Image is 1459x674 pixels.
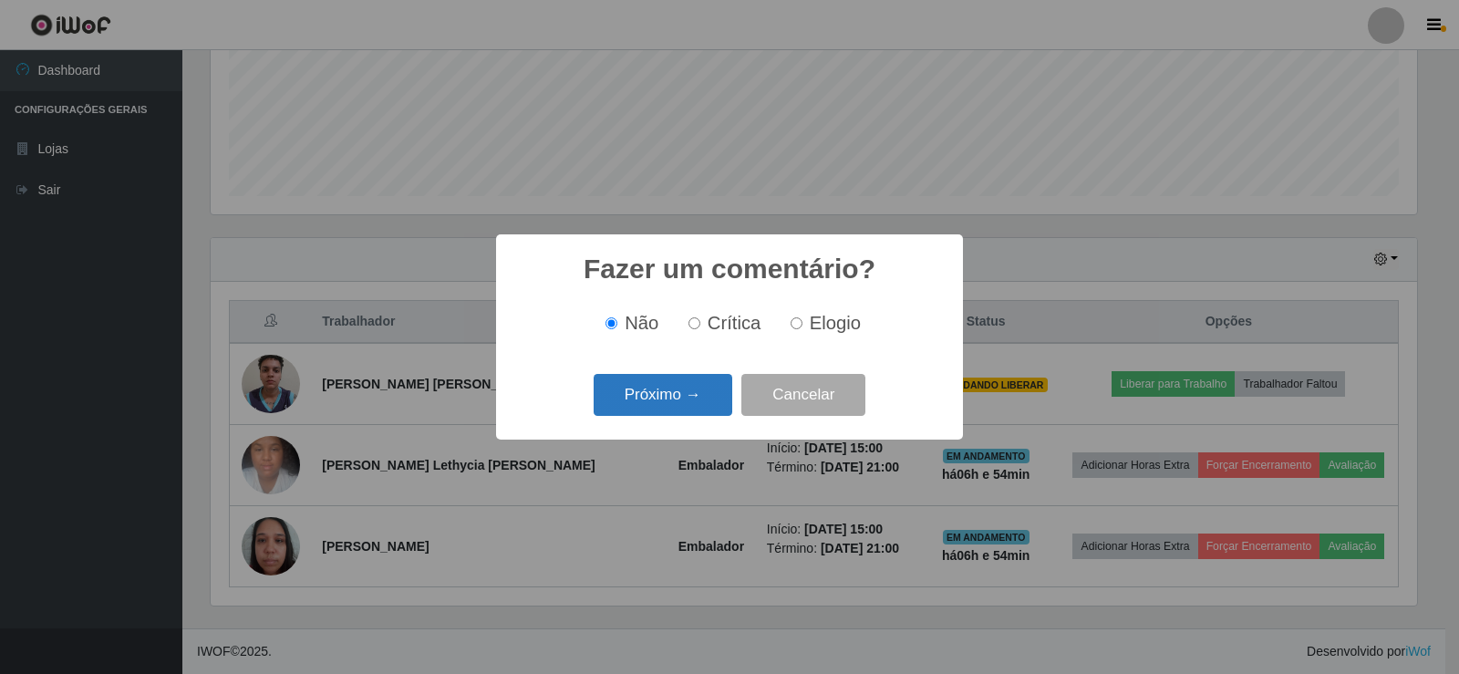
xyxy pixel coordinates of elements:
[594,374,732,417] button: Próximo →
[810,313,861,333] span: Elogio
[791,317,802,329] input: Elogio
[741,374,865,417] button: Cancelar
[708,313,761,333] span: Crítica
[688,317,700,329] input: Crítica
[625,313,658,333] span: Não
[605,317,617,329] input: Não
[584,253,875,285] h2: Fazer um comentário?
